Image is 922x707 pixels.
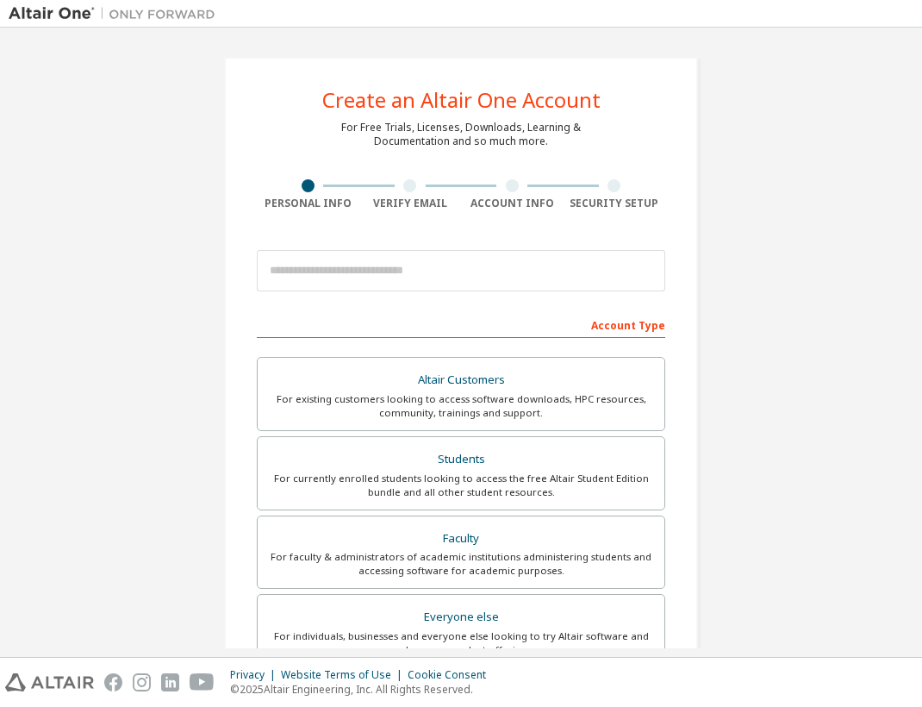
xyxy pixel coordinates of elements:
img: linkedin.svg [161,673,179,691]
div: For faculty & administrators of academic institutions administering students and accessing softwa... [268,550,654,578]
p: © 2025 Altair Engineering, Inc. All Rights Reserved. [230,682,496,697]
div: Altair Customers [268,368,654,392]
div: Personal Info [257,197,359,210]
div: Faculty [268,527,654,551]
img: altair_logo.svg [5,673,94,691]
div: Website Terms of Use [281,668,408,682]
div: Verify Email [359,197,462,210]
div: For Free Trials, Licenses, Downloads, Learning & Documentation and so much more. [341,121,581,148]
div: For existing customers looking to access software downloads, HPC resources, community, trainings ... [268,392,654,420]
div: Privacy [230,668,281,682]
div: Cookie Consent [408,668,496,682]
div: Account Info [461,197,564,210]
img: youtube.svg [190,673,215,691]
div: Everyone else [268,605,654,629]
div: Security Setup [564,197,666,210]
div: Students [268,447,654,472]
img: instagram.svg [133,673,151,691]
div: For individuals, businesses and everyone else looking to try Altair software and explore our prod... [268,629,654,657]
div: Account Type [257,310,665,338]
img: facebook.svg [104,673,122,691]
img: Altair One [9,5,224,22]
div: Create an Altair One Account [322,90,601,110]
div: For currently enrolled students looking to access the free Altair Student Edition bundle and all ... [268,472,654,499]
